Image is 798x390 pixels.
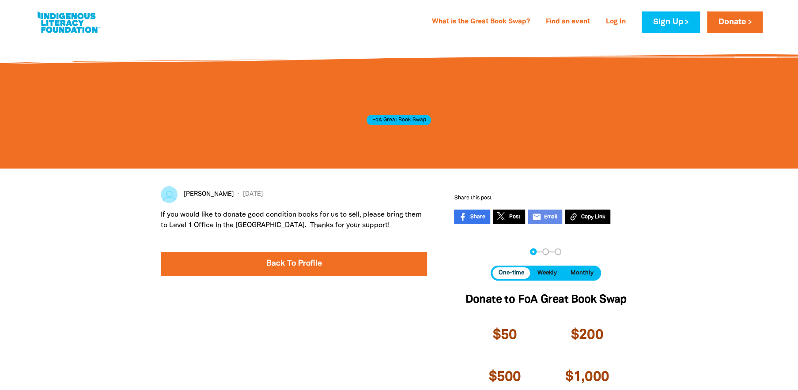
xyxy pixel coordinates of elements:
span: Post [509,213,520,221]
span: Copy Link [581,213,605,221]
span: Email [544,213,557,221]
span: FoA Great Book Swap [367,115,431,125]
button: Monthly [564,267,599,278]
h2: Donate to FoA Great Book Swap [465,291,626,309]
span: Monthly [571,270,594,276]
button: Copy Link [565,210,610,224]
span: $500 [488,371,521,383]
span: $200 [571,329,603,341]
span: Weekly [537,270,557,276]
span: Share this post [454,195,491,200]
button: Navigate to step 3 of 3 to enter your payment details [555,248,561,255]
span: One-time [498,270,524,276]
span: $1,000 [565,371,609,383]
button: Weekly [532,267,563,278]
span: [DATE] [234,190,263,199]
i: email [532,212,541,221]
a: Log In [601,15,631,29]
button: One-time [492,267,530,278]
a: Back To Profile [161,252,427,276]
span: Share [470,213,485,221]
button: Navigate to step 1 of 3 to enter your donation amount [530,248,537,255]
a: Post [493,210,525,224]
p: If you would like to donate good condition books for us to sell, please bring them to Level 1 Off... [161,210,428,231]
a: emailEmail [528,210,562,224]
button: $50 [465,316,544,354]
span: $50 [492,329,517,341]
a: Donate [707,11,763,33]
a: Sign Up [642,11,700,33]
a: Share [454,210,490,224]
a: What is the Great Book Swap? [427,15,535,29]
button: $200 [548,316,627,354]
div: Donation frequency [491,266,601,280]
a: Find an event [541,15,595,29]
button: Navigate to step 2 of 3 to enter your details [542,248,549,255]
